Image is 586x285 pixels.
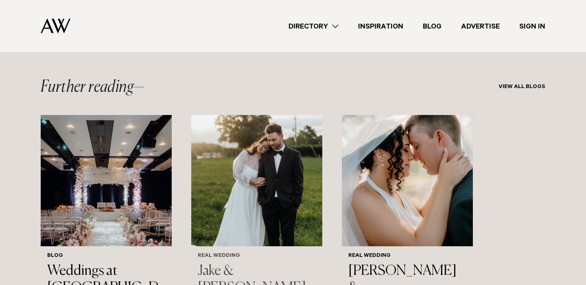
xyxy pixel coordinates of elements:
[191,115,322,246] img: Real Wedding | Jake & Mariana
[348,253,466,260] h6: Real Wedding
[41,115,172,246] img: Blog | Weddings at Pullman Auckland Hotel
[198,253,316,260] h6: Real Wedding
[342,115,473,246] img: Real Wedding | Lorenza & Daniel
[348,21,413,32] a: Inspiration
[451,21,509,32] a: Advertise
[41,79,145,95] h2: Further reading
[41,18,70,33] img: Auckland Weddings Logo
[279,21,348,32] a: Directory
[47,253,165,260] h6: Blog
[413,21,451,32] a: Blog
[509,21,555,32] a: Sign In
[499,84,545,91] a: View all blogs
